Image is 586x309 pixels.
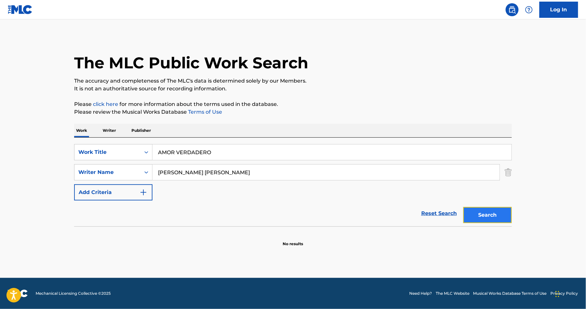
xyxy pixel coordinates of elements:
a: The MLC Website [436,291,469,296]
p: The accuracy and completeness of The MLC's data is determined solely by our Members. [74,77,512,85]
a: Public Search [506,3,519,16]
a: click here [93,101,118,107]
div: Work Title [78,148,137,156]
p: No results [283,233,303,247]
button: Add Criteria [74,184,152,200]
img: MLC Logo [8,5,33,14]
a: Reset Search [418,206,460,221]
div: Writer Name [78,168,137,176]
a: Terms of Use [187,109,222,115]
img: logo [8,290,28,297]
a: Musical Works Database Terms of Use [473,291,547,296]
iframe: Chat Widget [554,278,586,309]
p: Please review the Musical Works Database [74,108,512,116]
form: Search Form [74,144,512,226]
div: Drag [556,284,559,304]
p: Work [74,124,89,137]
p: Publisher [130,124,153,137]
a: Log In [539,2,578,18]
img: Delete Criterion [505,164,512,180]
a: Need Help? [409,291,432,296]
img: 9d2ae6d4665cec9f34b9.svg [140,189,147,196]
h1: The MLC Public Work Search [74,53,308,73]
span: Mechanical Licensing Collective © 2025 [36,291,111,296]
p: Please for more information about the terms used in the database. [74,100,512,108]
button: Search [463,207,512,223]
p: Writer [101,124,118,137]
p: It is not an authoritative source for recording information. [74,85,512,93]
img: search [508,6,516,14]
div: Help [523,3,535,16]
img: help [525,6,533,14]
a: Privacy Policy [551,291,578,296]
